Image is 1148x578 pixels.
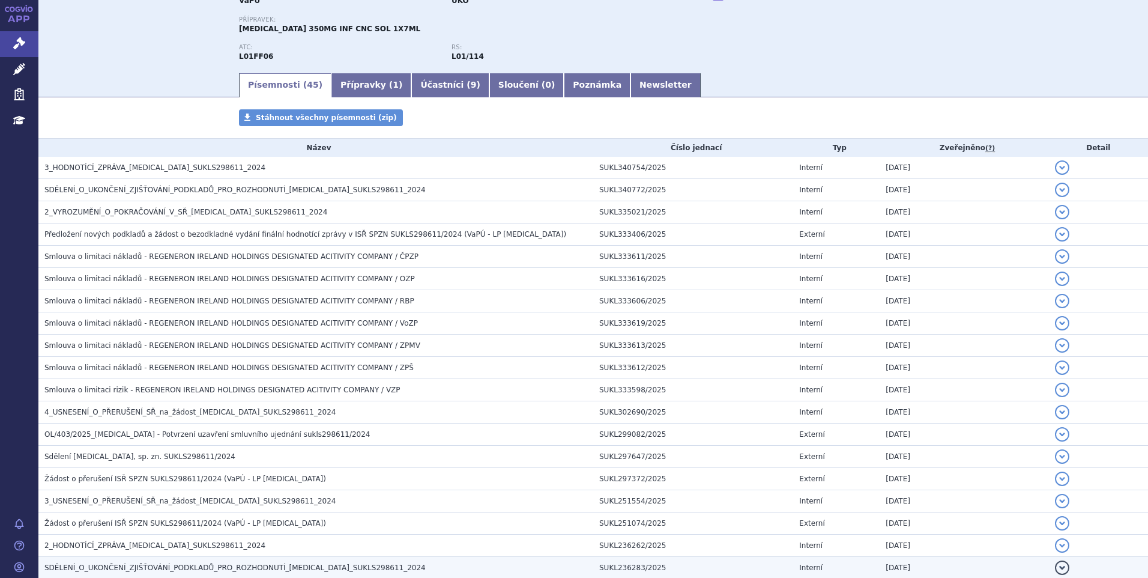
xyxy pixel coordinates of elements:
[799,386,823,394] span: Interní
[880,157,1048,179] td: [DATE]
[1055,405,1069,419] button: detail
[44,541,265,550] span: 2_HODNOTÍCÍ_ZPRÁVA_LIBTAYO_SUKLS298611_2024
[880,490,1048,513] td: [DATE]
[593,246,793,268] td: SUKL333611/2025
[799,519,824,528] span: Externí
[593,513,793,535] td: SUKL251074/2025
[593,201,793,224] td: SUKL335021/2025
[393,80,399,90] span: 1
[793,139,880,157] th: Typ
[44,297,414,305] span: Smlouva o limitaci nákladů - REGENERON IRELAND HOLDINGS DESIGNATED ACITIVITY COMPANY / RBP
[799,186,823,194] span: Interní
[593,379,793,401] td: SUKL333598/2025
[799,275,823,283] span: Interní
[1055,183,1069,197] button: detail
[44,430,370,439] span: OL/403/2025_LIBTAYO - Potvrzení uzavření smluvního ujednání sukls298611/2024
[593,468,793,490] td: SUKL297372/2025
[593,335,793,357] td: SUKL333613/2025
[880,401,1048,424] td: [DATE]
[307,80,318,90] span: 45
[44,519,326,528] span: Žádost o přerušení ISŘ SPZN SUKLS298611/2024 (VaPÚ - LP LIBTAYO)
[593,446,793,468] td: SUKL297647/2025
[1055,294,1069,308] button: detail
[593,139,793,157] th: Číslo jednací
[880,290,1048,312] td: [DATE]
[1055,472,1069,486] button: detail
[985,144,995,153] abbr: (?)
[44,163,265,172] span: 3_HODNOTÍCÍ_ZPRÁVA_LIBTAYO_SUKLS298611_2024
[880,224,1048,246] td: [DATE]
[44,186,426,194] span: SDĚLENÍ_O_UKONČENÍ_ZJIŠŤOVÁNÍ_PODKLADŮ_PRO_ROZHODNUTÍ_LIBTAYO_SUKLS298611_2024
[799,541,823,550] span: Interní
[880,179,1048,201] td: [DATE]
[1055,160,1069,175] button: detail
[44,475,326,483] span: Žádost o přerušení ISŘ SPZN SUKLS298611/2024 (VaPÚ - LP LIBTAYO)
[593,290,793,312] td: SUKL333606/2025
[1055,561,1069,575] button: detail
[239,44,440,51] p: ATC:
[1055,227,1069,242] button: detail
[593,312,793,335] td: SUKL333619/2025
[593,401,793,424] td: SUKL302690/2025
[1055,494,1069,508] button: detail
[593,268,793,290] td: SUKL333616/2025
[411,73,489,97] a: Účastníci (9)
[799,497,823,505] span: Interní
[1055,316,1069,330] button: detail
[799,208,823,216] span: Interní
[44,341,420,350] span: Smlouva o limitaci nákladů - REGENERON IRELAND HOLDINGS DESIGNATED ACITIVITY COMPANY / ZPMV
[452,52,484,61] strong: cemiplimab
[880,535,1048,557] td: [DATE]
[630,73,701,97] a: Newsletter
[799,452,824,461] span: Externí
[880,513,1048,535] td: [DATE]
[799,341,823,350] span: Interní
[331,73,411,97] a: Přípravky (1)
[44,408,336,416] span: 4_USNESENÍ_O_PŘERUŠENÍ_SŘ_na_žádost_LIBTAYO_SUKLS298611_2024
[593,535,793,557] td: SUKL236262/2025
[799,475,824,483] span: Externí
[1055,249,1069,264] button: detail
[1055,427,1069,442] button: detail
[564,73,630,97] a: Poznámka
[880,335,1048,357] td: [DATE]
[880,246,1048,268] td: [DATE]
[1055,205,1069,219] button: detail
[471,80,477,90] span: 9
[880,446,1048,468] td: [DATE]
[1055,449,1069,464] button: detail
[545,80,551,90] span: 0
[593,357,793,379] td: SUKL333612/2025
[1055,272,1069,286] button: detail
[593,424,793,446] td: SUKL299082/2025
[799,297,823,305] span: Interní
[239,52,273,61] strong: CEMIPLIMAB
[799,252,823,261] span: Interní
[239,109,403,126] a: Stáhnout všechny písemnosti (zip)
[44,564,426,572] span: SDĚLENÍ_O_UKONČENÍ_ZJIŠŤOVÁNÍ_PODKLADŮ_PRO_ROZHODNUTÍ_LIBTAYO_SUKLS298611_2024
[44,364,414,372] span: Smlouva o limitaci nákladů - REGENERON IRELAND HOLDINGS DESIGNATED ACITIVITY COMPANY / ZPŠ
[593,157,793,179] td: SUKL340754/2025
[44,319,418,327] span: Smlouva o limitaci nákladů - REGENERON IRELAND HOLDINGS DESIGNATED ACITIVITY COMPANY / VoZP
[880,379,1048,401] td: [DATE]
[489,73,564,97] a: Sloučení (0)
[1055,538,1069,553] button: detail
[593,490,793,513] td: SUKL251554/2025
[880,268,1048,290] td: [DATE]
[799,319,823,327] span: Interní
[239,16,664,23] p: Přípravek:
[880,312,1048,335] td: [DATE]
[880,357,1048,379] td: [DATE]
[799,408,823,416] span: Interní
[239,25,420,33] span: [MEDICAL_DATA] 350MG INF CNC SOL 1X7ML
[1055,360,1069,375] button: detail
[44,452,235,461] span: Sdělení LIBTAYO, sp. zn. SUKLS298611/2024
[880,424,1048,446] td: [DATE]
[880,201,1048,224] td: [DATE]
[799,230,824,239] span: Externí
[256,114,397,122] span: Stáhnout všechny písemnosti (zip)
[880,468,1048,490] td: [DATE]
[44,386,400,394] span: Smlouva o limitaci rizik - REGENERON IRELAND HOLDINGS DESIGNATED ACITIVITY COMPANY / VZP
[38,139,593,157] th: Název
[1055,516,1069,531] button: detail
